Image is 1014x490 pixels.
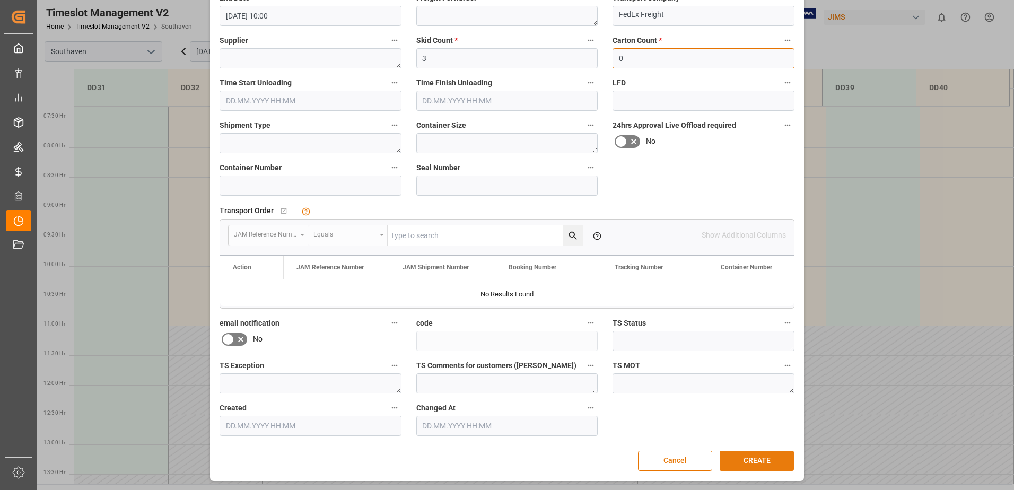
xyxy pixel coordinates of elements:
button: Shipment Type [388,118,401,132]
button: Supplier [388,33,401,47]
span: email notification [220,318,279,329]
span: Supplier [220,35,248,46]
button: Container Size [584,118,598,132]
span: code [416,318,433,329]
input: DD.MM.YYYY HH:MM [220,91,401,111]
button: Time Finish Unloading [584,76,598,90]
span: Time Start Unloading [220,77,292,89]
button: LFD [781,76,794,90]
input: Type to search [388,225,583,246]
span: No [646,136,655,147]
textarea: FedEx Freight [613,6,794,26]
span: Seal Number [416,162,460,173]
div: Action [233,264,251,271]
span: Created [220,402,247,414]
span: TS Exception [220,360,264,371]
span: Shipment Type [220,120,270,131]
button: Time Start Unloading [388,76,401,90]
span: Carton Count [613,35,662,46]
span: Transport Order [220,205,274,216]
button: open menu [308,225,388,246]
button: Carton Count * [781,33,794,47]
span: TS MOT [613,360,640,371]
span: Time Finish Unloading [416,77,492,89]
button: TS Status [781,316,794,330]
span: JAM Shipment Number [403,264,469,271]
span: JAM Reference Number [296,264,364,271]
span: TS Status [613,318,646,329]
input: DD.MM.YYYY HH:MM [220,6,401,26]
button: CREATE [720,451,794,471]
button: 24hrs Approval Live Offload required [781,118,794,132]
span: Container Size [416,120,466,131]
span: Container Number [220,162,282,173]
button: code [584,316,598,330]
input: DD.MM.YYYY HH:MM [220,416,401,436]
span: No [253,334,263,345]
span: TS Comments for customers ([PERSON_NAME]) [416,360,576,371]
button: Container Number [388,161,401,174]
input: DD.MM.YYYY HH:MM [416,416,598,436]
span: 24hrs Approval Live Offload required [613,120,736,131]
span: Changed At [416,402,456,414]
button: Skid Count * [584,33,598,47]
div: JAM Reference Number [234,227,296,239]
button: Seal Number [584,161,598,174]
button: search button [563,225,583,246]
span: Booking Number [509,264,556,271]
button: TS Comments for customers ([PERSON_NAME]) [584,358,598,372]
button: email notification [388,316,401,330]
button: Created [388,401,401,415]
div: Equals [313,227,376,239]
input: DD.MM.YYYY HH:MM [416,91,598,111]
span: Container Number [721,264,772,271]
button: open menu [229,225,308,246]
span: Tracking Number [615,264,663,271]
span: Skid Count [416,35,458,46]
button: Cancel [638,451,712,471]
span: LFD [613,77,626,89]
button: Changed At [584,401,598,415]
button: TS Exception [388,358,401,372]
button: TS MOT [781,358,794,372]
